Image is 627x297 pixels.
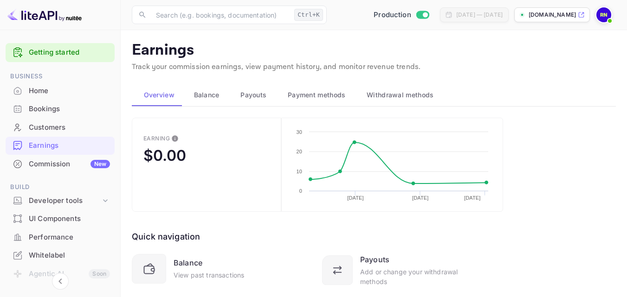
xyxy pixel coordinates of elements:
div: Earning [143,135,170,142]
span: Build [6,182,115,192]
span: Overview [144,89,175,101]
div: Quick navigation [132,230,200,243]
span: Payouts [240,89,266,101]
div: Getting started [6,43,115,62]
a: Whitelabel [6,246,115,264]
a: UI Components [6,210,115,227]
span: Balance [194,89,220,101]
div: Whitelabel [29,250,110,261]
div: Home [29,86,110,96]
div: Performance [6,228,115,246]
span: Withdrawal methods [367,89,433,101]
div: scrollable auto tabs example [132,84,616,106]
text: 30 [296,129,302,135]
a: Bookings [6,100,115,117]
text: 0 [299,188,302,194]
text: [DATE] [412,195,428,201]
div: Customers [6,119,115,137]
p: [DOMAIN_NAME] [529,11,576,19]
p: Earnings [132,41,616,60]
a: Customers [6,119,115,136]
text: 10 [296,169,302,174]
a: Home [6,82,115,99]
div: Commission [29,159,110,170]
input: Search (e.g. bookings, documentation) [150,6,291,24]
div: Home [6,82,115,100]
div: Performance [29,232,110,243]
div: $0.00 [143,146,186,164]
span: Business [6,71,115,82]
a: Getting started [29,47,110,58]
div: Ctrl+K [294,9,323,21]
text: 20 [296,149,302,154]
div: Earnings [29,140,110,151]
div: New [90,160,110,168]
a: CommissionNew [6,155,115,172]
a: Earnings [6,137,115,154]
div: CommissionNew [6,155,115,173]
span: Production [374,10,411,20]
div: Customers [29,122,110,133]
div: [DATE] — [DATE] [456,11,503,19]
div: Switch to Sandbox mode [370,10,433,20]
button: Collapse navigation [52,273,69,290]
div: Earnings [6,137,115,155]
div: Payouts [360,254,389,265]
div: Developer tools [6,193,115,209]
div: Add or change your withdrawal methods [360,267,459,286]
div: Whitelabel [6,246,115,265]
div: UI Components [6,210,115,228]
button: EarningThis is the amount of confirmed commission that will be paid to you on the next scheduled ... [132,118,281,212]
text: [DATE] [347,195,363,201]
div: UI Components [29,214,110,224]
img: robert nichols [596,7,611,22]
span: Payment methods [288,89,346,101]
div: View past transactions [174,270,244,280]
p: Track your commission earnings, view payment history, and monitor revenue trends. [132,62,616,73]
button: This is the amount of confirmed commission that will be paid to you on the next scheduled deposit [168,131,182,146]
div: Balance [174,257,202,268]
a: Performance [6,228,115,246]
div: Bookings [29,104,110,114]
div: Developer tools [29,196,101,206]
img: LiteAPI logo [7,7,82,22]
div: Bookings [6,100,115,118]
text: [DATE] [464,195,480,201]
